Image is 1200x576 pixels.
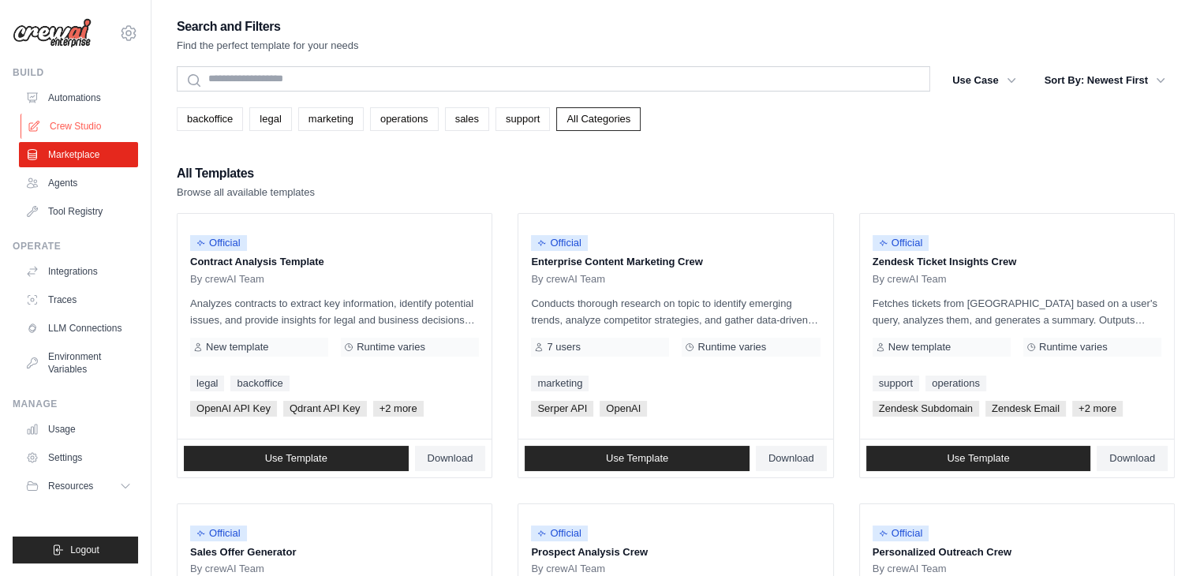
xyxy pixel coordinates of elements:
[495,107,550,131] a: support
[370,107,439,131] a: operations
[177,38,359,54] p: Find the perfect template for your needs
[13,66,138,79] div: Build
[1109,452,1155,465] span: Download
[19,473,138,499] button: Resources
[531,295,820,328] p: Conducts thorough research on topic to identify emerging trends, analyze competitor strategies, a...
[873,563,947,575] span: By crewAI Team
[19,259,138,284] a: Integrations
[13,240,138,252] div: Operate
[184,446,409,471] a: Use Template
[230,376,289,391] a: backoffice
[531,526,588,541] span: Official
[298,107,364,131] a: marketing
[756,446,827,471] a: Download
[13,537,138,563] button: Logout
[531,563,605,575] span: By crewAI Team
[190,376,224,391] a: legal
[947,452,1009,465] span: Use Template
[190,254,479,270] p: Contract Analysis Template
[19,417,138,442] a: Usage
[925,376,986,391] a: operations
[190,526,247,541] span: Official
[531,254,820,270] p: Enterprise Content Marketing Crew
[19,344,138,382] a: Environment Variables
[206,341,268,353] span: New template
[19,170,138,196] a: Agents
[547,341,581,353] span: 7 users
[531,376,589,391] a: marketing
[249,107,291,131] a: legal
[373,401,424,417] span: +2 more
[873,254,1161,270] p: Zendesk Ticket Insights Crew
[19,85,138,110] a: Automations
[1097,446,1168,471] a: Download
[866,446,1091,471] a: Use Template
[177,16,359,38] h2: Search and Filters
[19,287,138,312] a: Traces
[1072,401,1123,417] span: +2 more
[531,235,588,251] span: Official
[21,114,140,139] a: Crew Studio
[873,401,979,417] span: Zendesk Subdomain
[48,480,93,492] span: Resources
[428,452,473,465] span: Download
[943,66,1026,95] button: Use Case
[1035,66,1175,95] button: Sort By: Newest First
[415,446,486,471] a: Download
[190,544,479,560] p: Sales Offer Generator
[177,107,243,131] a: backoffice
[697,341,766,353] span: Runtime varies
[190,563,264,575] span: By crewAI Team
[177,163,315,185] h2: All Templates
[888,341,951,353] span: New template
[600,401,647,417] span: OpenAI
[19,316,138,341] a: LLM Connections
[190,295,479,328] p: Analyzes contracts to extract key information, identify potential issues, and provide insights fo...
[985,401,1066,417] span: Zendesk Email
[531,401,593,417] span: Serper API
[13,398,138,410] div: Manage
[873,295,1161,328] p: Fetches tickets from [GEOGRAPHIC_DATA] based on a user's query, analyzes them, and generates a su...
[190,401,277,417] span: OpenAI API Key
[265,452,327,465] span: Use Template
[19,445,138,470] a: Settings
[19,142,138,167] a: Marketplace
[556,107,641,131] a: All Categories
[70,544,99,556] span: Logout
[357,341,425,353] span: Runtime varies
[283,401,367,417] span: Qdrant API Key
[190,273,264,286] span: By crewAI Team
[531,544,820,560] p: Prospect Analysis Crew
[873,526,929,541] span: Official
[19,199,138,224] a: Tool Registry
[768,452,814,465] span: Download
[445,107,489,131] a: sales
[873,544,1161,560] p: Personalized Outreach Crew
[525,446,750,471] a: Use Template
[606,452,668,465] span: Use Template
[873,376,919,391] a: support
[531,273,605,286] span: By crewAI Team
[13,18,92,48] img: Logo
[177,185,315,200] p: Browse all available templates
[873,273,947,286] span: By crewAI Team
[1039,341,1108,353] span: Runtime varies
[190,235,247,251] span: Official
[873,235,929,251] span: Official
